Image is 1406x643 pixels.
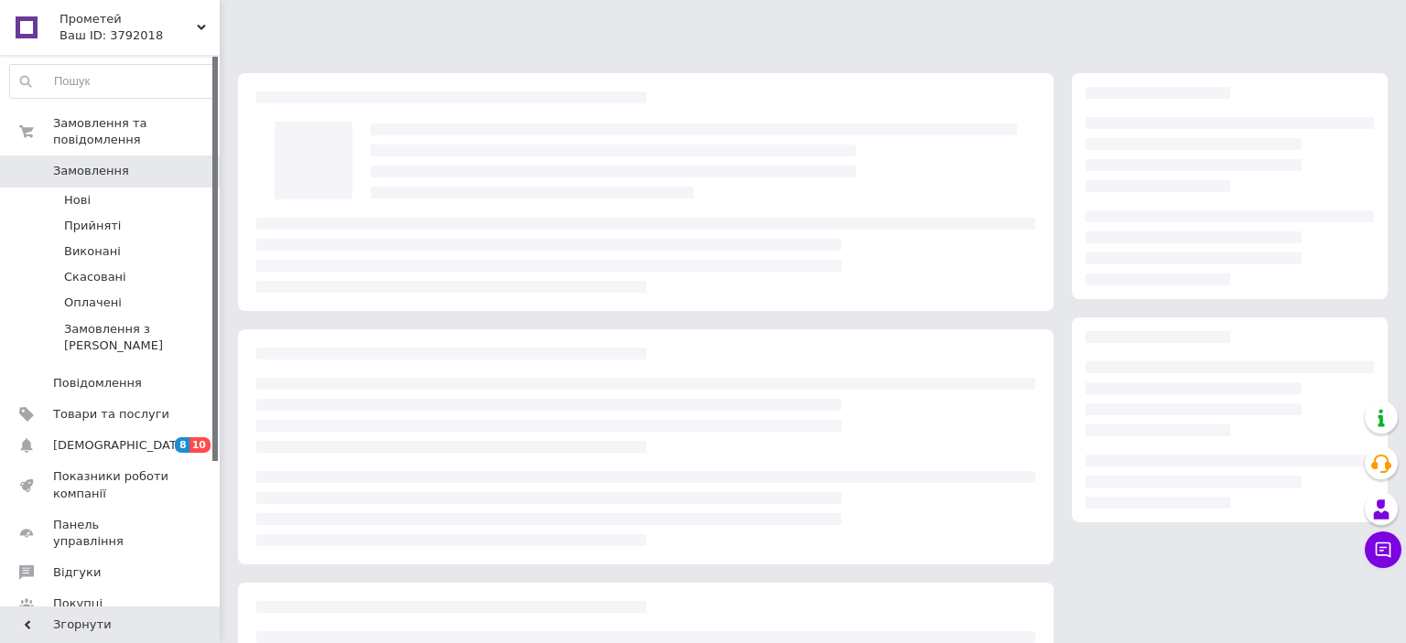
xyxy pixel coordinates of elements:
span: Замовлення з [PERSON_NAME] [64,321,214,354]
span: Відгуки [53,564,101,581]
input: Пошук [10,65,215,98]
span: 8 [175,437,189,453]
span: Замовлення та повідомлення [53,115,220,148]
span: Скасовані [64,269,126,285]
span: Прийняті [64,218,121,234]
span: Виконані [64,243,121,260]
span: [DEMOGRAPHIC_DATA] [53,437,189,454]
span: Показники роботи компанії [53,468,169,501]
span: 10 [189,437,211,453]
button: Чат з покупцем [1365,531,1401,568]
span: Товари та послуги [53,406,169,423]
span: Нові [64,192,91,209]
span: Повідомлення [53,375,142,391]
div: Ваш ID: 3792018 [59,27,220,44]
span: Панель управління [53,517,169,550]
span: Прометей [59,11,197,27]
span: Оплачені [64,295,122,311]
span: Замовлення [53,163,129,179]
span: Покупці [53,595,103,612]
